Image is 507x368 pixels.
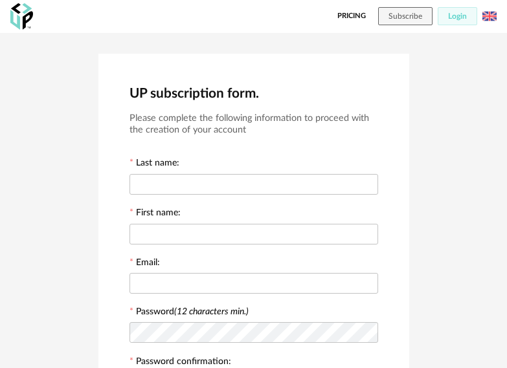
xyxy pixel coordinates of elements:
span: Subscribe [389,12,422,20]
label: Last name: [130,158,179,170]
label: Password [136,307,249,316]
label: First name: [130,208,181,220]
h3: Please complete the following information to proceed with the creation of your account [130,113,378,136]
h2: UP subscription form. [130,85,378,102]
button: Login [438,7,477,25]
button: Subscribe [378,7,433,25]
img: OXP [10,3,33,30]
i: (12 characters min.) [174,307,249,316]
img: us [482,9,497,23]
a: Pricing [337,7,366,25]
label: Email: [130,258,160,270]
span: Login [448,12,467,20]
